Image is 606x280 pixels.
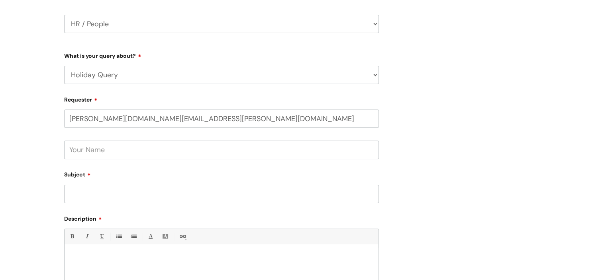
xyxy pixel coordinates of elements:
label: Subject [64,168,379,178]
a: Bold (Ctrl-B) [67,231,77,241]
a: Link [177,231,187,241]
label: Description [64,213,379,222]
label: What is your query about? [64,50,379,59]
input: Email [64,110,379,128]
input: Your Name [64,141,379,159]
a: Italic (Ctrl-I) [82,231,92,241]
a: Back Color [160,231,170,241]
a: • Unordered List (Ctrl-Shift-7) [114,231,124,241]
a: Font Color [145,231,155,241]
a: Underline(Ctrl-U) [96,231,106,241]
a: 1. Ordered List (Ctrl-Shift-8) [128,231,138,241]
label: Requester [64,94,379,103]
